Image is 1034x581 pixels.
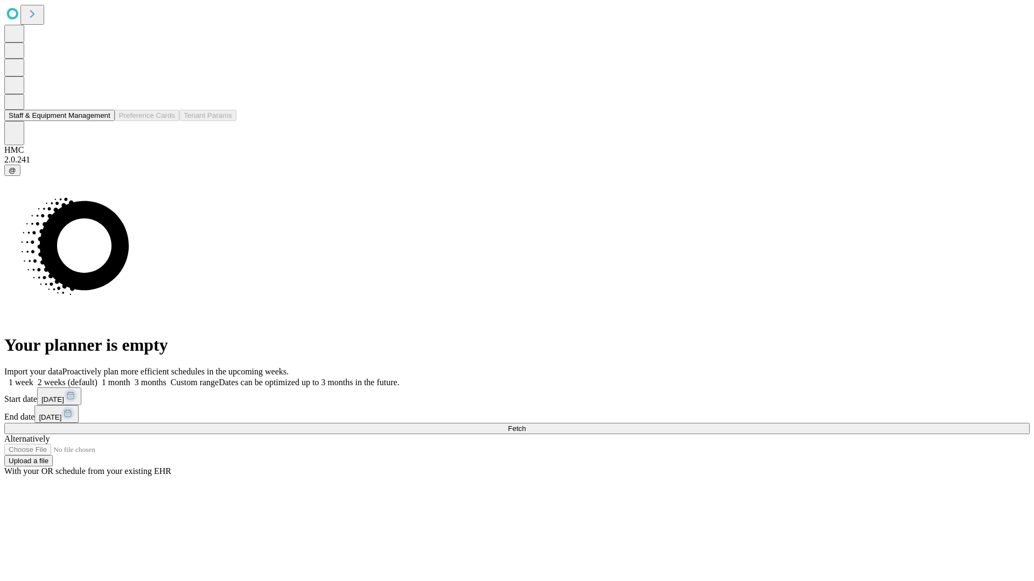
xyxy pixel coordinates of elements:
span: Proactively plan more efficient schedules in the upcoming weeks. [62,367,289,376]
span: 2 weeks (default) [38,378,97,387]
button: [DATE] [34,405,79,423]
div: 2.0.241 [4,155,1030,165]
button: [DATE] [37,387,81,405]
span: [DATE] [41,395,64,403]
span: Fetch [508,424,526,433]
button: Upload a file [4,455,53,466]
span: Custom range [171,378,219,387]
div: End date [4,405,1030,423]
span: Dates can be optimized up to 3 months in the future. [219,378,399,387]
button: Tenant Params [179,110,236,121]
div: HMC [4,145,1030,155]
span: Alternatively [4,434,50,443]
span: 1 month [102,378,130,387]
button: Fetch [4,423,1030,434]
span: With your OR schedule from your existing EHR [4,466,171,476]
button: @ [4,165,20,176]
span: Import your data [4,367,62,376]
button: Staff & Equipment Management [4,110,115,121]
span: 1 week [9,378,33,387]
span: 3 months [135,378,166,387]
button: Preference Cards [115,110,179,121]
div: Start date [4,387,1030,405]
span: [DATE] [39,413,61,421]
span: @ [9,166,16,174]
h1: Your planner is empty [4,335,1030,355]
